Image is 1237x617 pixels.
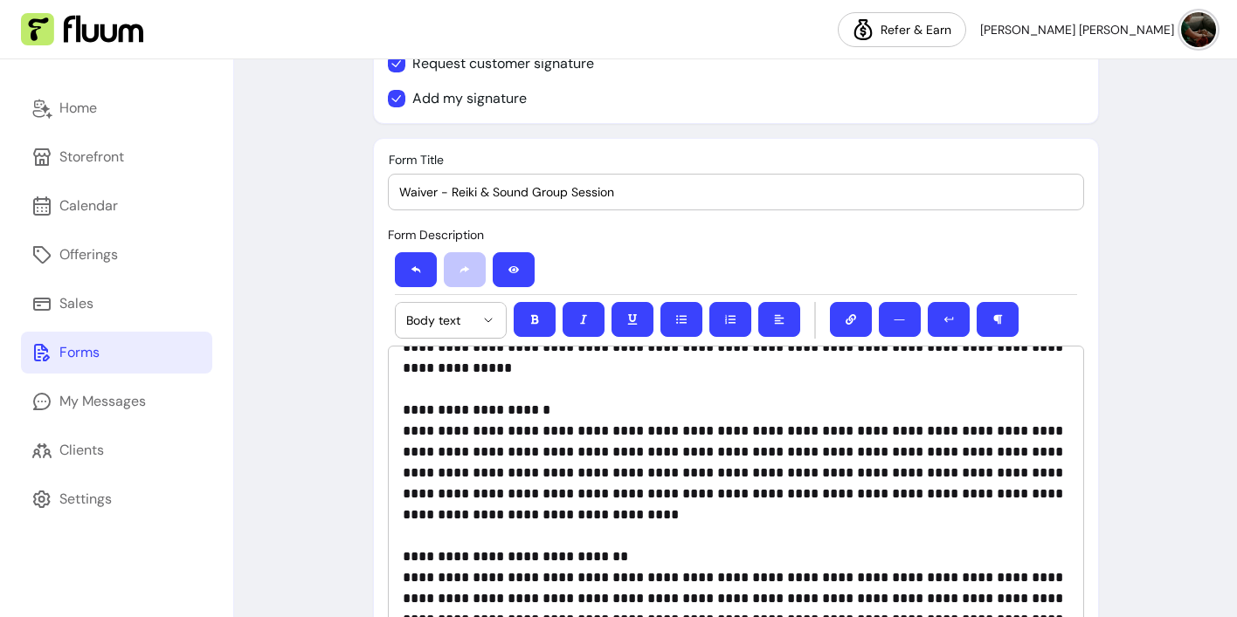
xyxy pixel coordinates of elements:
[389,152,444,168] span: Form Title
[21,380,212,422] a: My Messages
[21,234,212,276] a: Offerings
[59,147,124,168] div: Storefront
[59,489,112,510] div: Settings
[59,391,146,412] div: My Messages
[406,312,474,329] span: Body text
[21,332,212,374] a: Forms
[21,136,212,178] a: Storefront
[59,98,97,119] div: Home
[59,244,118,265] div: Offerings
[388,46,608,81] input: Request customer signature
[838,12,966,47] a: Refer & Earn
[21,478,212,520] a: Settings
[980,21,1174,38] span: [PERSON_NAME] [PERSON_NAME]
[399,183,1073,201] input: Form Title
[59,440,104,461] div: Clients
[21,13,143,46] img: Fluum Logo
[21,283,212,325] a: Sales
[59,293,93,314] div: Sales
[396,303,506,338] button: Body text
[59,342,100,363] div: Forms
[388,227,484,243] span: Form Description
[388,81,540,116] input: Add my signature
[21,87,212,129] a: Home
[1181,12,1216,47] img: avatar
[879,302,921,337] button: ―
[980,12,1216,47] button: avatar[PERSON_NAME] [PERSON_NAME]
[21,429,212,471] a: Clients
[21,185,212,227] a: Calendar
[59,195,118,216] div: Calendar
